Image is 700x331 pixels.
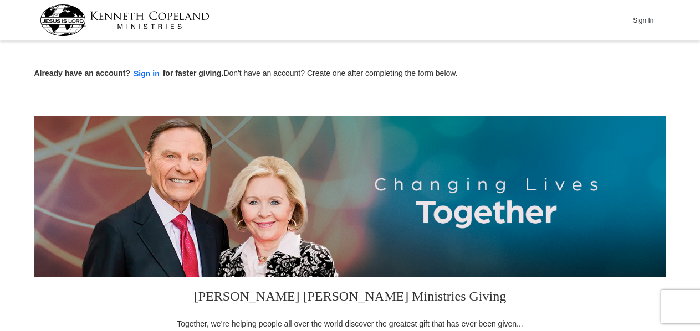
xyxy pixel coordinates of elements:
p: Don't have an account? Create one after completing the form below. [34,68,666,80]
h3: [PERSON_NAME] [PERSON_NAME] Ministries Giving [170,277,530,318]
button: Sign In [627,12,660,29]
button: Sign in [130,68,163,80]
strong: Already have an account? for faster giving. [34,69,224,77]
img: kcm-header-logo.svg [40,4,210,36]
